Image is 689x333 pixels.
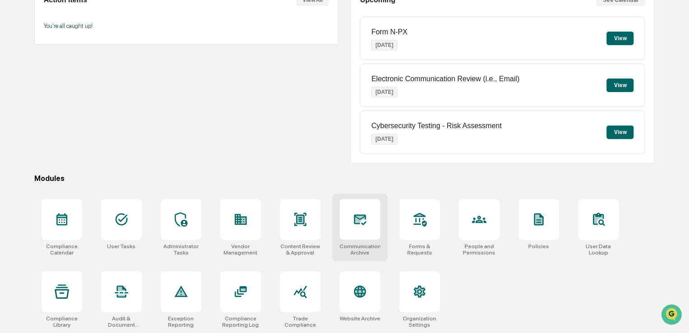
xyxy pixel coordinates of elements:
div: User Data Lookup [578,243,619,256]
iframe: Open customer support [660,303,684,328]
button: Start new chat [154,72,164,83]
div: People and Permissions [459,243,499,256]
p: [DATE] [371,134,397,144]
div: Organization Settings [399,315,440,328]
span: Attestations [74,114,112,123]
input: Clear [23,41,149,51]
div: Communications Archive [340,243,380,256]
div: User Tasks [107,243,135,250]
p: Cybersecurity Testing - Risk Assessment [371,122,502,130]
div: Compliance Calendar [42,243,82,256]
a: 🔎Data Lookup [5,127,61,143]
div: Vendor Management [220,243,261,256]
div: Start new chat [31,69,148,78]
div: Content Review & Approval [280,243,321,256]
a: Powered byPylon [64,153,109,160]
div: Compliance Library [42,315,82,328]
div: We're available if you need us! [31,78,114,85]
button: View [606,79,633,92]
p: How can we help? [9,19,164,33]
div: Exception Reporting [161,315,201,328]
a: 🖐️Preclearance [5,110,62,126]
span: Preclearance [18,114,58,123]
img: 1746055101610-c473b297-6a78-478c-a979-82029cc54cd1 [9,69,25,85]
p: [DATE] [371,87,397,97]
div: Website Archive [340,315,380,322]
div: Modules [34,174,654,183]
a: 🗄️Attestations [62,110,116,126]
span: Data Lookup [18,131,57,140]
p: Form N-PX [371,28,407,36]
button: View [606,125,633,139]
p: [DATE] [371,40,397,51]
div: Administrator Tasks [161,243,201,256]
p: Electronic Communication Review (i.e., Email) [371,75,519,83]
div: Trade Compliance [280,315,321,328]
div: 🔎 [9,132,16,139]
div: 🖐️ [9,115,16,122]
span: Pylon [90,153,109,160]
p: You're all caught up! [44,23,329,29]
div: 🗄️ [65,115,73,122]
button: View [606,32,633,45]
div: Compliance Reporting Log [220,315,261,328]
div: Audit & Document Logs [101,315,142,328]
div: Policies [528,243,549,250]
div: Forms & Requests [399,243,440,256]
